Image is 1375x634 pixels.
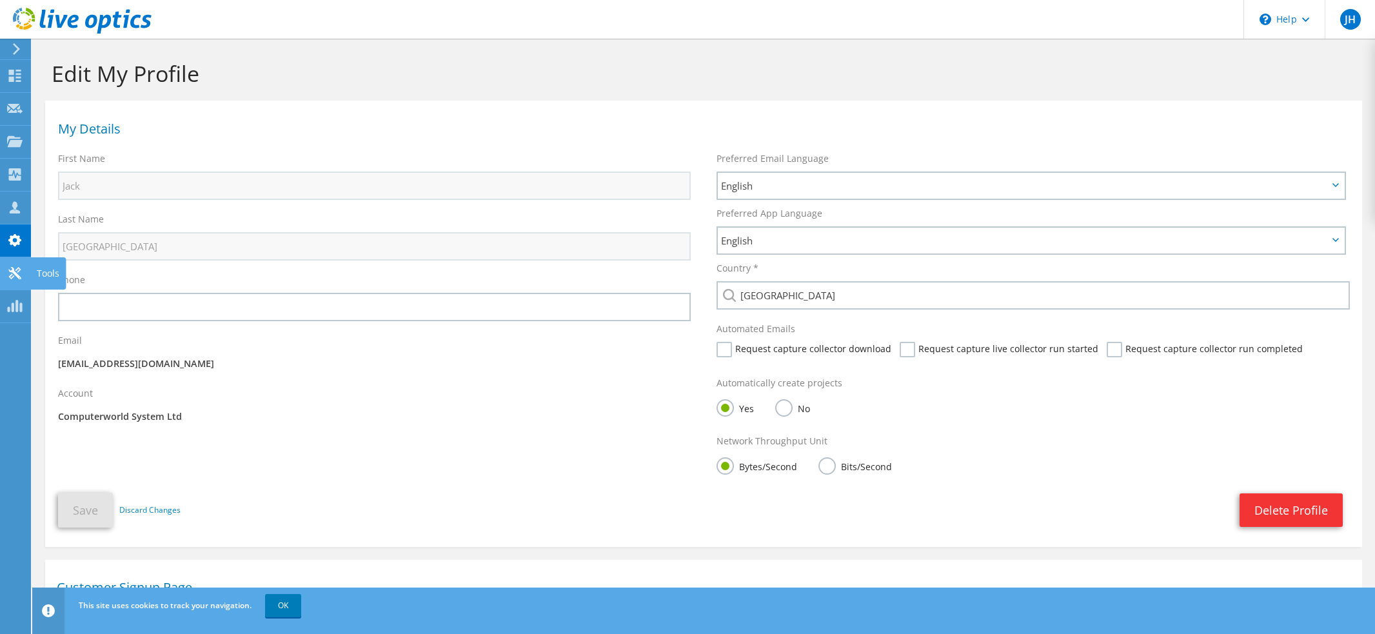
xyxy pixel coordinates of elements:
button: Save [58,493,113,528]
p: [EMAIL_ADDRESS][DOMAIN_NAME] [58,357,691,371]
label: Yes [717,399,754,415]
label: Bytes/Second [717,457,797,473]
a: Discard Changes [119,503,181,517]
label: Last Name [58,213,104,226]
label: Network Throughput Unit [717,435,827,448]
p: Computerworld System Ltd [58,410,691,424]
label: Preferred Email Language [717,152,829,165]
a: OK [265,594,301,617]
label: Automated Emails [717,322,795,335]
a: Delete Profile [1240,493,1343,527]
label: Email [58,334,82,347]
span: JH [1340,9,1361,30]
h1: Edit My Profile [52,60,1349,87]
h1: Customer Signup Page [57,581,1344,594]
label: Automatically create projects [717,377,842,390]
div: Tools [30,257,66,290]
label: Country * [717,262,758,275]
label: First Name [58,152,105,165]
svg: \n [1260,14,1271,25]
label: No [775,399,810,415]
label: Account [58,387,93,400]
label: Preferred App Language [717,207,822,220]
span: English [721,233,1328,248]
label: Request capture collector run completed [1107,342,1303,357]
label: Phone [58,273,85,286]
label: Request capture live collector run started [900,342,1098,357]
label: Request capture collector download [717,342,891,357]
label: Bits/Second [818,457,892,473]
span: English [721,178,1328,193]
h1: My Details [58,123,1343,135]
span: This site uses cookies to track your navigation. [79,600,252,611]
